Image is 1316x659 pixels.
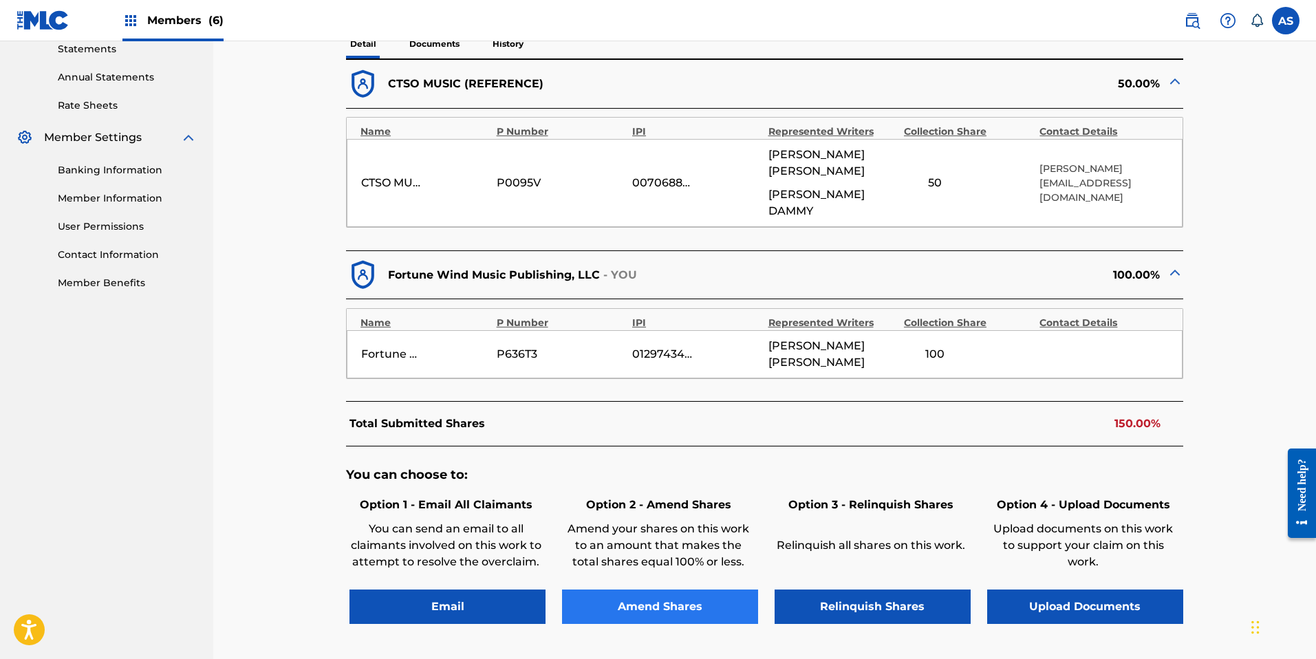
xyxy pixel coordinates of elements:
[1114,415,1161,432] p: 150.00%
[632,125,761,139] div: IPI
[147,12,224,28] span: Members
[1247,593,1316,659] iframe: Chat Widget
[17,10,69,30] img: MLC Logo
[346,67,380,101] img: dfb38c8551f6dcc1ac04.svg
[346,258,380,292] img: dfb38c8551f6dcc1ac04.svg
[58,191,197,206] a: Member Information
[58,219,197,234] a: User Permissions
[775,497,967,513] h6: Option 3 - Relinquish Shares
[1250,14,1264,28] div: Notifications
[768,147,897,180] span: [PERSON_NAME] [PERSON_NAME]
[768,338,897,371] span: [PERSON_NAME] [PERSON_NAME]
[58,98,197,113] a: Rate Sheets
[904,125,1033,139] div: Collection Share
[603,267,638,283] p: - YOU
[768,316,897,330] div: Represented Writers
[765,258,1183,292] div: 100.00%
[488,30,528,58] p: History
[44,129,142,146] span: Member Settings
[349,590,546,624] button: Email
[987,497,1180,513] h6: Option 4 - Upload Documents
[497,125,625,139] div: P Number
[349,415,485,432] p: Total Submitted Shares
[360,125,489,139] div: Name
[58,276,197,290] a: Member Benefits
[562,497,755,513] h6: Option 2 - Amend Shares
[562,521,755,570] p: Amend your shares on this work to an amount that makes the total shares equal 100% or less.
[1214,7,1242,34] div: Help
[1251,607,1260,648] div: Drag
[58,163,197,177] a: Banking Information
[1178,7,1206,34] a: Public Search
[775,537,967,554] p: Relinquish all shares on this work.
[1277,438,1316,549] iframe: Resource Center
[58,248,197,262] a: Contact Information
[562,590,758,624] button: Amend Shares
[405,30,464,58] p: Documents
[497,316,625,330] div: P Number
[122,12,139,29] img: Top Rightsholders
[346,30,380,58] p: Detail
[765,67,1183,101] div: 50.00%
[1039,316,1168,330] div: Contact Details
[1167,73,1183,89] img: expand-cell-toggle
[768,125,897,139] div: Represented Writers
[58,70,197,85] a: Annual Statements
[58,42,197,56] a: Statements
[1167,264,1183,281] img: expand-cell-toggle
[1039,125,1168,139] div: Contact Details
[388,76,543,92] p: CTSO MUSIC (REFERENCE)
[632,316,761,330] div: IPI
[17,129,33,146] img: Member Settings
[1039,162,1168,176] p: [PERSON_NAME]
[349,521,542,570] p: You can send an email to all claimants involved on this work to attempt to resolve the overclaim.
[987,590,1183,624] button: Upload Documents
[180,129,197,146] img: expand
[768,186,897,219] span: [PERSON_NAME] DAMMY
[208,14,224,27] span: (6)
[388,267,600,283] p: Fortune Wind Music Publishing, LLC
[1220,12,1236,29] img: help
[904,316,1033,330] div: Collection Share
[775,590,971,624] button: Relinquish Shares
[1272,7,1299,34] div: User Menu
[1184,12,1200,29] img: search
[349,497,542,513] h6: Option 1 - Email All Claimants
[1039,176,1168,205] p: [EMAIL_ADDRESS][DOMAIN_NAME]
[346,467,1183,483] h5: You can choose to:
[360,316,489,330] div: Name
[987,521,1180,570] p: Upload documents on this work to support your claim on this work.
